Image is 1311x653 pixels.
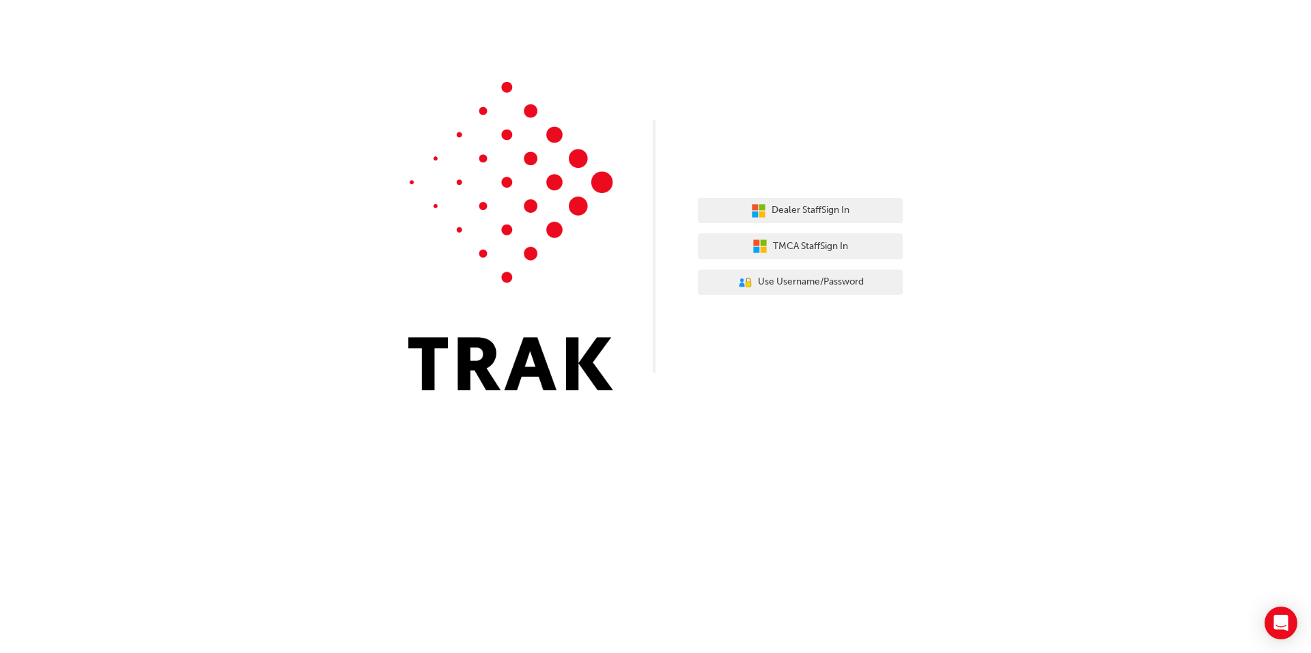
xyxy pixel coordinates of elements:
span: Dealer Staff Sign In [772,203,849,218]
button: Dealer StaffSign In [698,198,903,224]
img: Trak [408,82,613,390]
div: Open Intercom Messenger [1265,607,1297,639]
button: Use Username/Password [698,270,903,295]
button: TMCA StaffSign In [698,233,903,259]
span: Use Username/Password [758,274,864,290]
span: TMCA Staff Sign In [773,239,848,255]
